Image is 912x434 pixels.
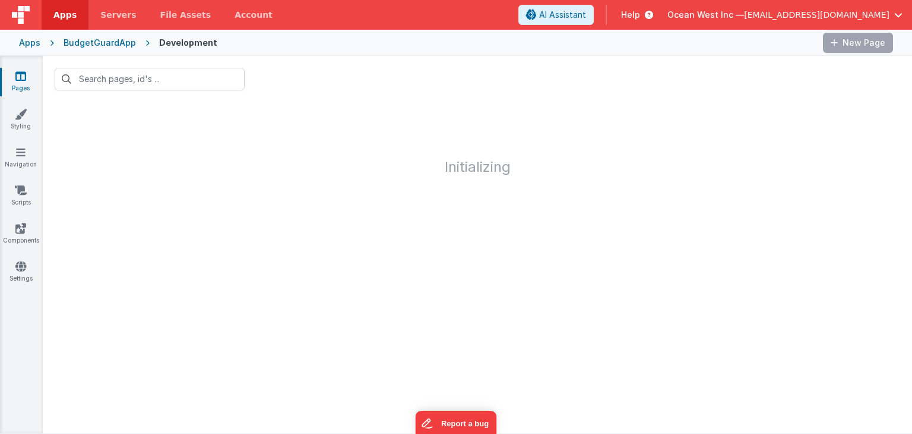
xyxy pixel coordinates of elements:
div: Apps [19,37,40,49]
button: Ocean West Inc — [EMAIL_ADDRESS][DOMAIN_NAME] [667,9,902,21]
div: Development [159,37,217,49]
span: Servers [100,9,136,21]
h1: Initializing [43,102,912,175]
span: AI Assistant [539,9,586,21]
input: Search pages, id's ... [55,68,245,90]
button: AI Assistant [518,5,594,25]
span: File Assets [160,9,211,21]
span: Ocean West Inc — [667,9,744,21]
span: Apps [53,9,77,21]
div: BudgetGuardApp [64,37,136,49]
span: Help [621,9,640,21]
span: [EMAIL_ADDRESS][DOMAIN_NAME] [744,9,889,21]
button: New Page [823,33,893,53]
